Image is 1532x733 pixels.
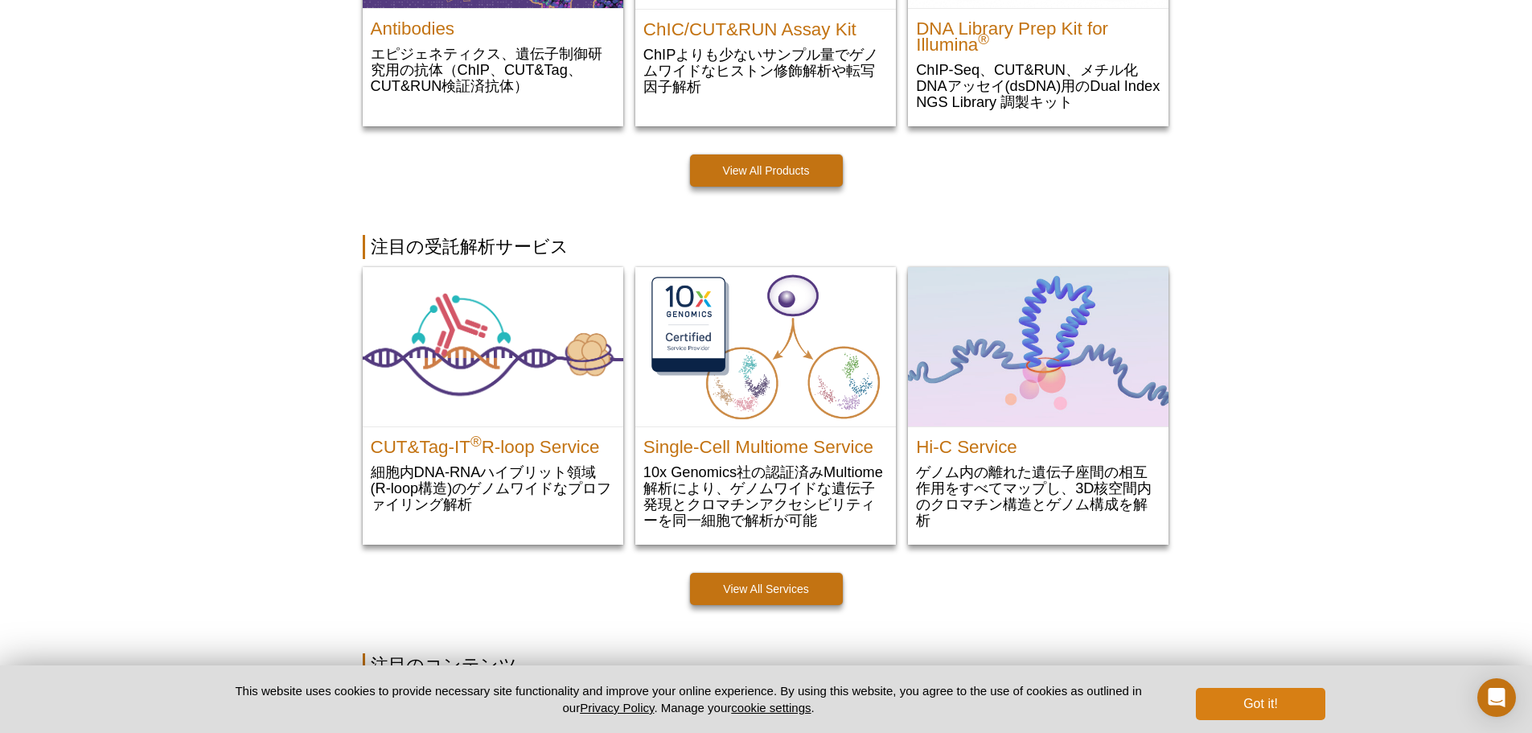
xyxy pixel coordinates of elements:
[1196,688,1325,720] button: Got it!
[731,701,811,714] button: cookie settings
[363,267,623,528] a: CUT&Tag-IT R-loop Service CUT&Tag-IT®R-loop Service 細胞内DNA-RNAハイブリット領域(R-loop構造)のゲノムワイドなプロファイリング解析
[978,31,989,47] sup: ®
[1477,678,1516,717] div: Open Intercom Messenger
[916,61,1160,110] p: ChIP-Seq、CUT&RUN、メチル化DNAアッセイ(dsDNA)用のDual Index NGS Library 調製キット
[908,267,1169,426] img: Hi-C Service
[643,14,888,38] h2: ChIC/CUT&RUN Assay Kit
[916,13,1160,53] h2: DNA Library Prep Kit for Illumina
[371,13,615,37] h2: Antibodies
[371,45,615,94] p: エピジェネティクス、遺伝子制御研究用の抗体（ChIP、CUT&Tag、CUT&RUN検証済抗体）
[363,653,1170,677] h2: 注目のコンテンツ
[371,463,615,513] p: 細胞内DNA-RNAハイブリット領域(R-loop構造)のゲノムワイドなプロファイリング解析
[916,431,1160,455] h2: Hi-C Service
[580,701,654,714] a: Privacy Policy
[643,431,888,455] h2: Single-Cell Multiome Service
[690,573,843,605] a: View All Services
[916,463,1160,529] p: ゲノム内の離れた遺伝子座間の相互作用をすべてマップし、3D核空間内のクロマチン構造とゲノム構成を解析
[635,267,896,426] img: Single-Cell Multiome Servicee
[363,235,1170,259] h2: 注目の受託解析サービス
[643,463,888,529] p: 10x Genomics社の認証済みMultiome解析により、ゲノムワイドな遺伝子発現とクロマチンアクセシビリティーを同一細胞で解析が可能
[643,46,888,95] p: ChIPよりも少ないサンプル量でゲノムワイドなヒストン修飾解析や転写因子解析
[470,432,482,449] sup: ®
[371,431,615,455] h2: CUT&Tag-IT R-loop Service
[635,267,896,545] a: Single-Cell Multiome Servicee Single-Cell Multiome Service 10x Genomics社の認証済みMultiome解析により、ゲノムワイド...
[207,682,1170,716] p: This website uses cookies to provide necessary site functionality and improve your online experie...
[690,154,843,187] a: View All Products
[363,267,623,426] img: CUT&Tag-IT R-loop Service
[908,267,1169,545] a: Hi-C Service Hi-C Service ゲノム内の離れた遺伝子座間の相互作用をすべてマップし、3D核空間内のクロマチン構造とゲノム構成を解析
